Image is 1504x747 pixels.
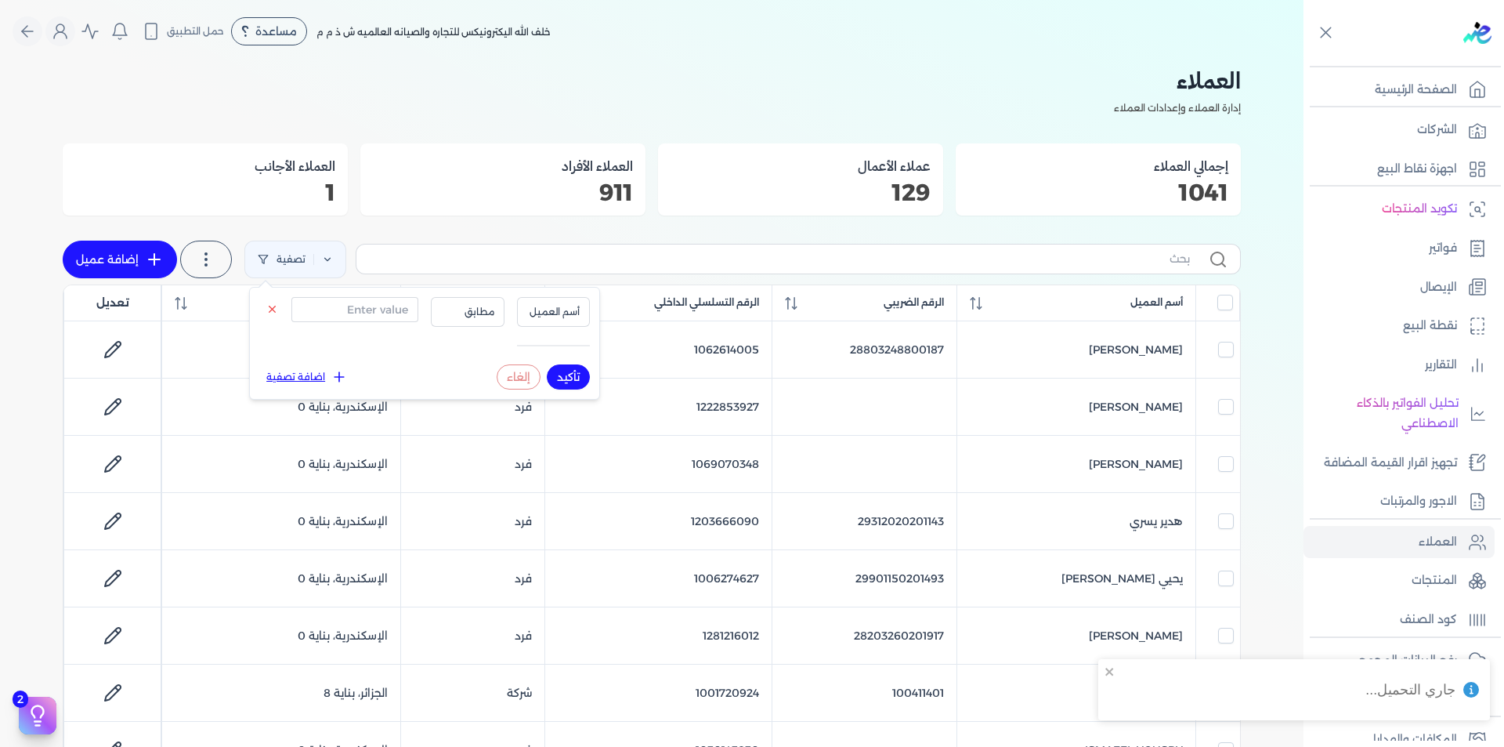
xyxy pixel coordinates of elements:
td: [PERSON_NAME] [957,607,1195,665]
span: الإسكندرية، بناية 0 [298,514,388,528]
a: العملاء [1303,526,1495,559]
td: 1222853927 [544,379,772,436]
p: الشركات [1417,120,1457,140]
p: المنتجات [1412,571,1457,591]
h3: عملاء الأعمال [671,156,931,176]
a: فواتير [1303,232,1495,265]
p: الإيصال [1420,277,1457,298]
td: 29312020201143 [772,493,957,550]
a: المنتجات [1303,564,1495,597]
p: 911 [373,183,633,203]
p: فواتير [1429,238,1457,259]
p: تحليل الفواتير بالذكاء الاصطناعي [1311,393,1459,433]
button: أسم العميل [517,297,591,327]
a: اجهزة نقاط البيع [1303,153,1495,186]
span: مطابق [441,305,494,319]
span: فرد [515,571,532,586]
span: مساعدة [255,26,297,37]
td: هدير يسري [957,493,1195,550]
td: 29901150201493 [772,550,957,607]
img: logo [1463,22,1491,44]
p: تكويد المنتجات [1382,199,1457,219]
span: شركة [507,686,532,700]
span: الإسكندرية، بناية 0 [298,400,388,414]
a: تصفية [244,241,346,278]
span: فرد [515,400,532,414]
a: كود الصنف [1303,604,1495,636]
p: كود الصنف [1400,610,1457,630]
button: مطابق [431,297,504,327]
p: إدارة العملاء وإعدادات العملاء [63,98,1241,118]
td: [PERSON_NAME] [957,321,1195,379]
td: 1069070348 [544,436,772,493]
a: رفع البيانات المجمع [1303,644,1495,677]
span: فرد [515,629,532,643]
a: تكويد المنتجات [1303,193,1495,226]
td: 1281216012 [544,607,772,665]
span: الإسكندرية، بناية 0 [298,571,388,586]
span: الرقم الضريبي [884,296,944,310]
span: الجزائر، بناية 8 [324,686,388,700]
span: الإسكندرية، بناية 0 [298,629,388,643]
h2: العملاء [63,63,1241,98]
h3: العملاء الأجانب [75,156,335,176]
td: 28203260201917 [772,607,957,665]
td: 100411401 [772,665,957,722]
a: الشركات [1303,114,1495,147]
td: [PERSON_NAME] [957,436,1195,493]
a: تجهيز اقرار القيمة المضافة [1303,447,1495,480]
button: حمل التطبيق [138,18,228,45]
input: بحث [369,251,1190,267]
button: إلغاء [497,364,540,390]
p: الاجور والمرتبات [1380,491,1457,512]
td: 1203666090 [544,493,772,550]
p: 129 [671,183,931,203]
button: 2 [19,697,56,734]
a: الاجور والمرتبات [1303,485,1495,518]
h3: العملاء الأفراد [373,156,633,176]
p: التقارير [1425,355,1457,375]
a: الإيصال [1303,271,1495,304]
td: 1006274627 [544,550,772,607]
span: الإسكندرية، بناية 0 [298,457,388,471]
button: تأكيد [547,364,590,390]
span: فرد [515,514,532,528]
p: 1041 [968,183,1228,203]
span: 2 [13,691,28,708]
p: 1 [75,183,335,203]
td: [PERSON_NAME] [957,379,1195,436]
span: أسم العميل [527,305,580,319]
a: إضافة عميل [63,241,177,278]
h3: إجمالي العملاء [968,156,1228,176]
td: 1001720924 [544,665,772,722]
td: شركة رايا للتوزيع [957,665,1195,722]
td: يحيي [PERSON_NAME] [957,550,1195,607]
a: التقارير [1303,349,1495,382]
a: تحليل الفواتير بالذكاء الاصطناعي [1303,387,1495,440]
button: اضافة تصفية [259,368,354,386]
p: الصفحة الرئيسية [1375,80,1457,100]
p: اجهزة نقاط البيع [1377,159,1457,179]
div: مساعدة [231,17,307,45]
p: رفع البيانات المجمع [1358,651,1457,671]
p: العملاء [1419,532,1457,553]
div: جاري التحميل... [1365,680,1455,700]
td: 1062614005 [544,321,772,379]
span: تعديل [96,295,129,311]
span: فرد [515,457,532,471]
a: الصفحة الرئيسية [1303,74,1495,107]
span: حمل التطبيق [167,24,224,38]
td: 28803248800187 [772,321,957,379]
span: الرقم التسلسلي الداخلي [654,296,759,310]
a: نقطة البيع [1303,310,1495,343]
p: نقطة البيع [1403,316,1457,336]
p: تجهيز اقرار القيمة المضافة [1324,453,1457,473]
button: close [1104,665,1115,678]
input: Enter value [291,297,418,322]
span: أسم العميل [1130,296,1183,310]
span: خلف الله اليكترونيكس للتجاره والصيانه العالميه ش ذ م م [316,26,551,38]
